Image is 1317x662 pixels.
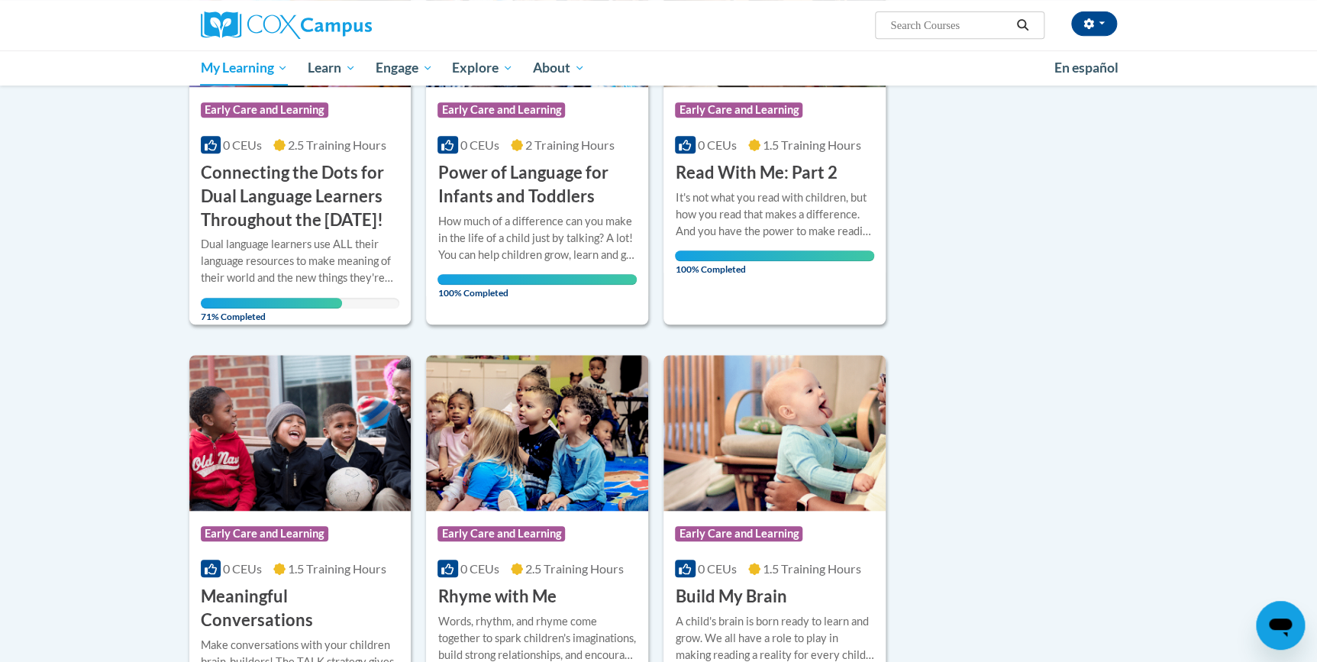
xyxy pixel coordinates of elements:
[201,236,400,286] div: Dual language learners use ALL their language resources to make meaning of their world and the ne...
[201,102,328,118] span: Early Care and Learning
[1256,601,1305,650] iframe: Button to launch messaging window
[675,526,802,541] span: Early Care and Learning
[437,161,637,208] h3: Power of Language for Infants and Toddlers
[201,11,372,39] img: Cox Campus
[525,137,615,152] span: 2 Training Hours
[201,526,328,541] span: Early Care and Learning
[1044,52,1128,84] a: En español
[376,59,433,77] span: Engage
[201,585,400,632] h3: Meaningful Conversations
[1011,16,1034,34] button: Search
[201,161,400,231] h3: Connecting the Dots for Dual Language Learners Throughout the [DATE]!
[201,298,342,322] span: 71% Completed
[437,526,565,541] span: Early Care and Learning
[200,59,288,77] span: My Learning
[698,561,737,576] span: 0 CEUs
[698,137,737,152] span: 0 CEUs
[525,561,624,576] span: 2.5 Training Hours
[437,585,556,609] h3: Rhyme with Me
[288,561,386,576] span: 1.5 Training Hours
[533,59,585,77] span: About
[426,355,648,511] img: Course Logo
[763,561,861,576] span: 1.5 Training Hours
[178,50,1140,86] div: Main menu
[366,50,443,86] a: Engage
[452,59,513,77] span: Explore
[437,274,637,285] div: Your progress
[1071,11,1117,36] button: Account Settings
[675,189,874,240] div: It's not what you read with children, but how you read that makes a difference. And you have the ...
[675,585,786,609] h3: Build My Brain
[763,137,861,152] span: 1.5 Training Hours
[460,561,499,576] span: 0 CEUs
[675,250,874,275] span: 100% Completed
[223,561,262,576] span: 0 CEUs
[437,274,637,299] span: 100% Completed
[191,50,299,86] a: My Learning
[1054,60,1118,76] span: En español
[675,102,802,118] span: Early Care and Learning
[189,355,412,511] img: Course Logo
[442,50,523,86] a: Explore
[201,298,342,308] div: Your progress
[889,16,1011,34] input: Search Courses
[298,50,366,86] a: Learn
[223,137,262,152] span: 0 CEUs
[523,50,595,86] a: About
[201,11,491,39] a: Cox Campus
[308,59,356,77] span: Learn
[288,137,386,152] span: 2.5 Training Hours
[663,355,886,511] img: Course Logo
[437,213,637,263] div: How much of a difference can you make in the life of a child just by talking? A lot! You can help...
[675,161,837,185] h3: Read With Me: Part 2
[437,102,565,118] span: Early Care and Learning
[460,137,499,152] span: 0 CEUs
[675,250,874,261] div: Your progress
